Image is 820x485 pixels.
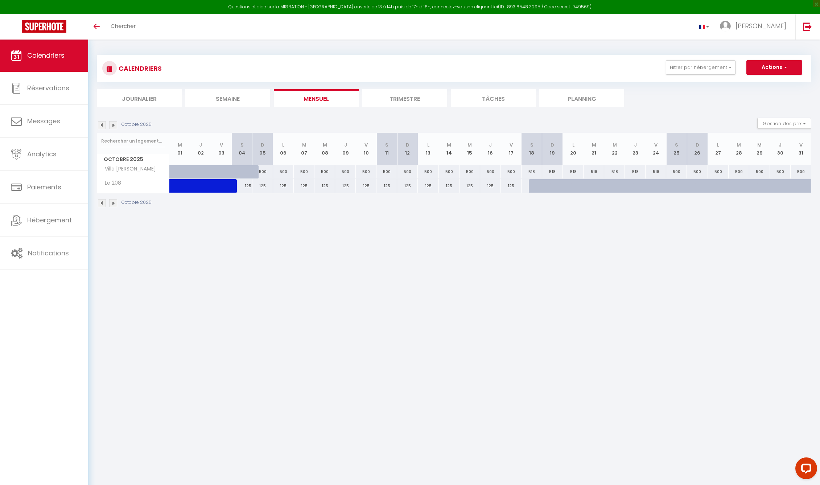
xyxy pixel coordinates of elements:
p: Octobre 2025 [121,199,152,206]
div: 500 [397,165,418,178]
div: 500 [729,165,749,178]
abbr: V [220,141,223,148]
th: 11 [376,133,397,165]
th: 30 [770,133,791,165]
div: 500 [501,165,522,178]
div: 125 [294,179,314,193]
abbr: V [364,141,368,148]
div: 518 [646,165,666,178]
div: 500 [294,165,314,178]
span: [PERSON_NAME] [735,21,786,30]
abbr: M [302,141,306,148]
th: 31 [791,133,811,165]
img: logout [803,22,812,31]
div: 125 [418,179,438,193]
abbr: J [634,141,637,148]
th: 02 [190,133,211,165]
abbr: J [779,141,782,148]
iframe: LiveChat chat widget [790,455,820,485]
th: 27 [708,133,729,165]
abbr: L [282,141,284,148]
p: Octobre 2025 [121,121,152,128]
abbr: S [240,141,244,148]
abbr: J [344,141,347,148]
div: 500 [770,165,791,178]
th: 03 [211,133,232,165]
th: 13 [418,133,438,165]
abbr: L [427,141,429,148]
li: Trimestre [362,89,447,107]
div: 500 [749,165,770,178]
th: 16 [480,133,501,165]
abbr: L [717,141,719,148]
li: Journalier [97,89,182,107]
th: 07 [294,133,314,165]
div: 500 [418,165,438,178]
abbr: D [406,141,409,148]
span: Hébergement [27,215,72,225]
abbr: M [467,141,472,148]
abbr: D [696,141,699,148]
button: Filtrer par hébergement [666,60,735,75]
h3: CALENDRIERS [117,60,162,77]
th: 04 [232,133,252,165]
div: 500 [439,165,460,178]
abbr: V [654,141,658,148]
li: Planning [539,89,624,107]
th: 28 [729,133,749,165]
th: 25 [666,133,687,165]
abbr: M [757,141,762,148]
a: Chercher [105,14,141,40]
li: Mensuel [274,89,359,107]
div: 500 [791,165,811,178]
th: 15 [460,133,480,165]
div: 125 [314,179,335,193]
abbr: M [323,141,327,148]
th: 09 [335,133,356,165]
div: 500 [687,165,708,178]
th: 14 [439,133,460,165]
a: en cliquant ici [468,4,498,10]
a: ... [PERSON_NAME] [714,14,795,40]
span: Analytics [27,149,57,159]
div: 500 [335,165,356,178]
div: 500 [273,165,294,178]
div: 518 [584,165,604,178]
th: 01 [170,133,190,165]
div: 500 [708,165,729,178]
span: Messages [27,116,60,126]
div: 125 [376,179,397,193]
div: 500 [356,165,376,178]
img: Super Booking [22,20,66,33]
button: Actions [746,60,802,75]
th: 06 [273,133,294,165]
abbr: L [572,141,574,148]
abbr: M [592,141,596,148]
abbr: S [530,141,533,148]
abbr: V [510,141,513,148]
abbr: M [613,141,617,148]
input: Rechercher un logement... [101,135,165,148]
span: Notifications [28,248,69,258]
th: 05 [252,133,273,165]
div: 518 [522,165,542,178]
span: Paiements [27,182,61,192]
th: 10 [356,133,376,165]
button: Gestion des prix [757,118,811,129]
span: Le 208 · [98,179,125,187]
abbr: V [799,141,803,148]
img: ... [720,21,731,32]
span: Chercher [111,22,136,30]
div: 500 [460,165,480,178]
th: 19 [542,133,563,165]
th: 18 [522,133,542,165]
div: 125 [273,179,294,193]
div: 125 [356,179,376,193]
div: 125 [397,179,418,193]
abbr: J [199,141,202,148]
abbr: M [447,141,451,148]
div: 500 [480,165,501,178]
li: Tâches [451,89,536,107]
div: 125 [232,179,252,193]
